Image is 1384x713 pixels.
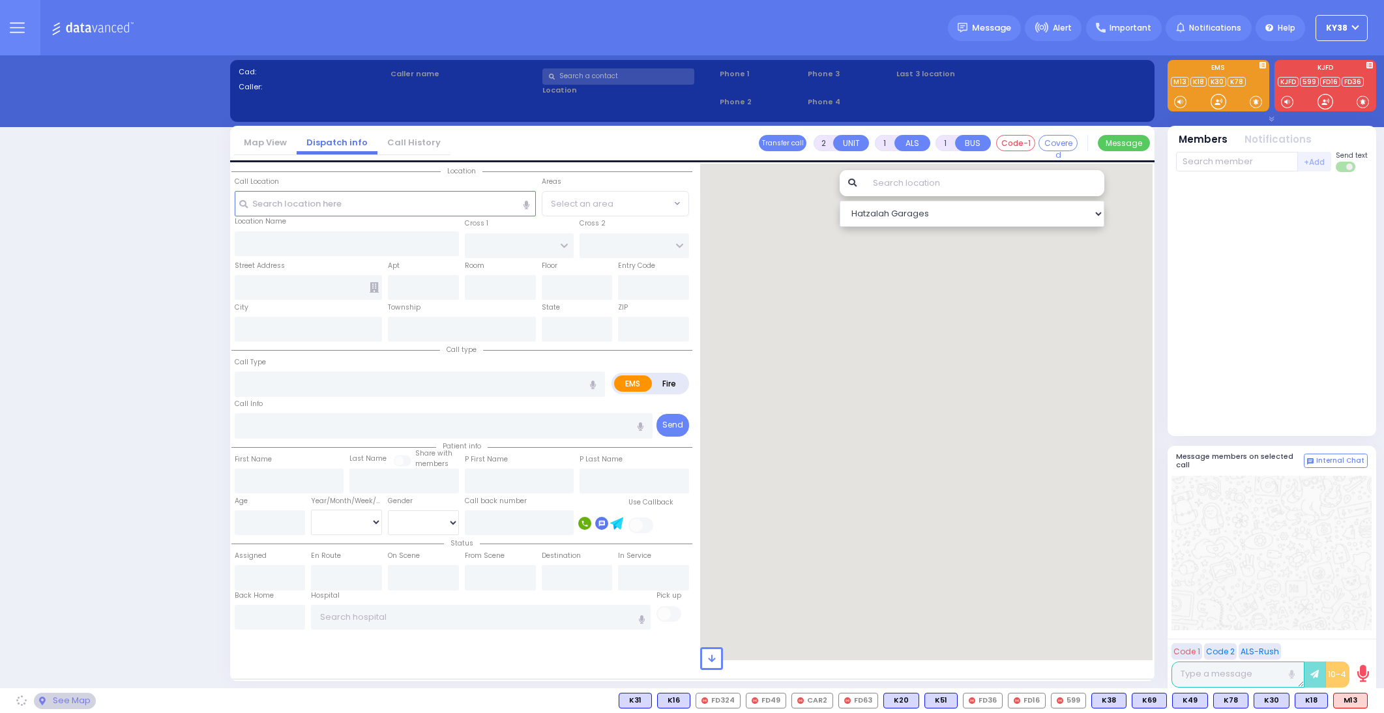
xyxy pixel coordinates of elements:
[955,135,991,151] button: BUS
[1171,77,1189,87] a: M13
[1333,693,1368,708] div: ALS
[619,693,652,708] div: BLS
[618,551,651,561] label: In Service
[618,261,655,271] label: Entry Code
[1326,22,1347,34] span: KY38
[542,85,715,96] label: Location
[614,375,652,392] label: EMS
[1208,77,1226,87] a: K30
[1091,693,1126,708] div: BLS
[311,590,340,601] label: Hospital
[720,68,804,80] span: Phone 1
[311,496,382,506] div: Year/Month/Week/Day
[972,22,1011,35] span: Message
[349,454,387,464] label: Last Name
[1132,693,1167,708] div: K69
[465,218,488,229] label: Cross 1
[1172,693,1208,708] div: BLS
[235,177,279,187] label: Call Location
[883,693,919,708] div: BLS
[1213,693,1248,708] div: K78
[1228,77,1246,87] a: K78
[1176,452,1304,469] h5: Message members on selected call
[465,261,484,271] label: Room
[311,605,651,630] input: Search hospital
[759,135,806,151] button: Transfer call
[390,68,538,80] label: Caller name
[1098,135,1150,151] button: Message
[542,177,561,187] label: Areas
[844,697,851,704] img: red-radio-icon.svg
[883,693,919,708] div: K20
[1014,697,1020,704] img: red-radio-icon.svg
[239,66,387,78] label: Cad:
[542,68,694,85] input: Search a contact
[1342,77,1364,87] a: FD36
[656,590,681,601] label: Pick up
[1239,643,1281,660] button: ALS-Rush
[444,538,480,548] span: Status
[1336,160,1357,173] label: Turn off text
[1132,693,1167,708] div: BLS
[1278,77,1299,87] a: KJFD
[1300,77,1319,87] a: 599
[657,693,690,708] div: K16
[894,135,930,151] button: ALS
[235,191,536,216] input: Search location here
[370,282,379,293] span: Other building occupants
[1190,77,1207,87] a: K18
[746,693,786,708] div: FD49
[1189,22,1241,34] span: Notifications
[1295,693,1328,708] div: BLS
[465,454,508,465] label: P First Name
[465,496,527,506] label: Call back number
[234,136,297,149] a: Map View
[1172,693,1208,708] div: K49
[958,23,967,33] img: message.svg
[1304,454,1368,468] button: Internal Chat
[720,96,804,108] span: Phone 2
[542,302,560,313] label: State
[235,496,248,506] label: Age
[1244,132,1312,147] button: Notifications
[235,551,267,561] label: Assigned
[235,216,286,227] label: Location Name
[618,302,628,313] label: ZIP
[808,68,892,80] span: Phone 3
[619,693,652,708] div: K31
[1057,697,1063,704] img: red-radio-icon.svg
[239,81,387,93] label: Caller:
[551,197,613,211] span: Select an area
[1254,693,1289,708] div: K30
[1336,151,1368,160] span: Send text
[1316,15,1368,41] button: KY38
[440,345,483,355] span: Call type
[1110,22,1151,34] span: Important
[415,448,452,458] small: Share with
[297,136,377,149] a: Dispatch info
[465,551,505,561] label: From Scene
[34,693,95,709] div: See map
[963,693,1003,708] div: FD36
[924,693,958,708] div: BLS
[656,414,689,437] button: Send
[542,261,557,271] label: Floor
[1091,693,1126,708] div: K38
[1274,65,1376,74] label: KJFD
[1307,458,1314,465] img: comment-alt.png
[838,693,878,708] div: FD63
[388,551,420,561] label: On Scene
[797,697,804,704] img: red-radio-icon.svg
[1316,456,1364,465] span: Internal Chat
[441,166,482,176] span: Location
[752,697,758,704] img: red-radio-icon.svg
[696,693,741,708] div: FD324
[791,693,833,708] div: CAR2
[1278,22,1295,34] span: Help
[1204,643,1237,660] button: Code 2
[311,551,341,561] label: En Route
[628,497,673,508] label: Use Callback
[833,135,869,151] button: UNIT
[1008,693,1046,708] div: FD16
[377,136,450,149] a: Call History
